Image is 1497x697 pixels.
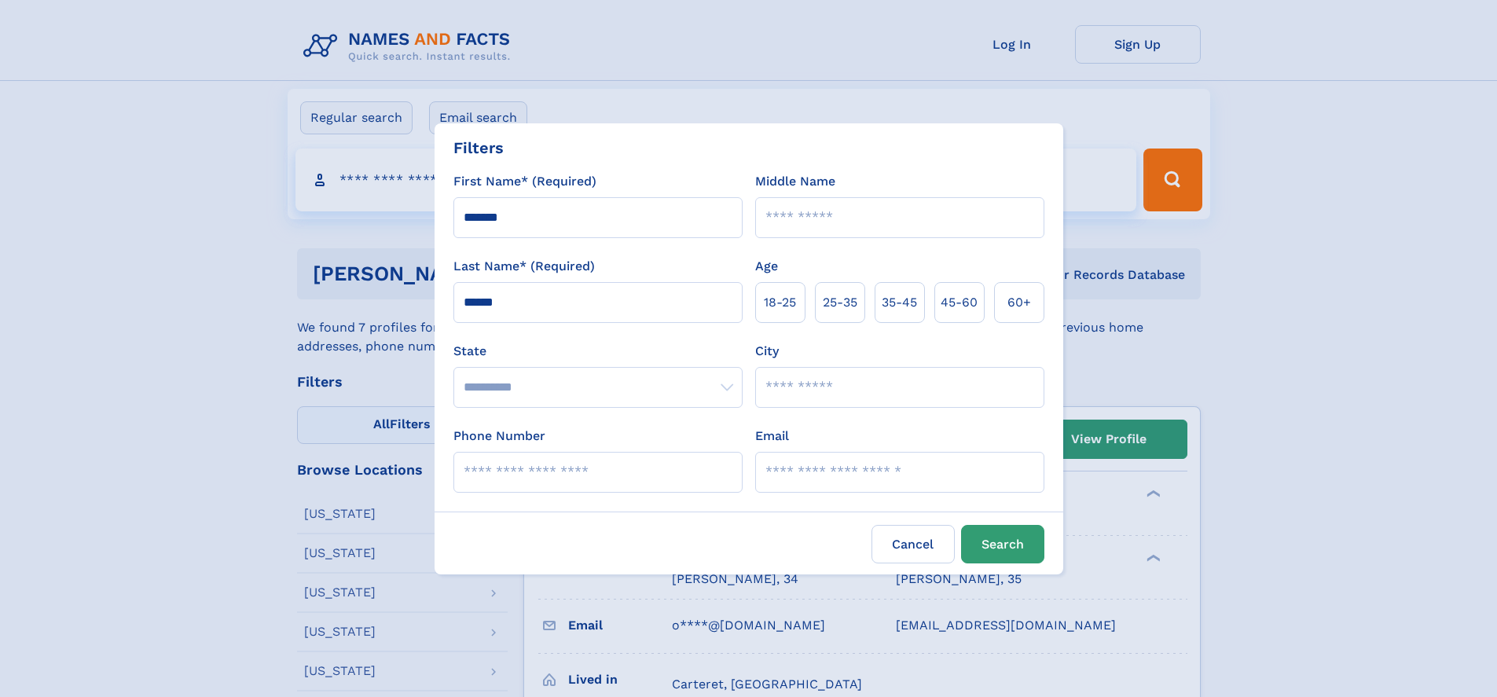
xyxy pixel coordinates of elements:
[453,342,743,361] label: State
[823,293,857,312] span: 25‑35
[755,342,779,361] label: City
[1007,293,1031,312] span: 60+
[453,257,595,276] label: Last Name* (Required)
[755,257,778,276] label: Age
[755,427,789,446] label: Email
[941,293,978,312] span: 45‑60
[961,525,1044,563] button: Search
[453,136,504,160] div: Filters
[453,427,545,446] label: Phone Number
[882,293,917,312] span: 35‑45
[755,172,835,191] label: Middle Name
[764,293,796,312] span: 18‑25
[871,525,955,563] label: Cancel
[453,172,596,191] label: First Name* (Required)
